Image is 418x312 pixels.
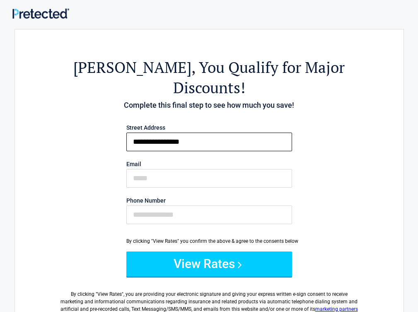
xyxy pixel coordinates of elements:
div: By clicking "View Rates" you confirm the above & agree to the consents below [126,237,292,245]
img: Main Logo [12,8,69,19]
label: Email [126,161,292,167]
h4: Complete this final step to see how much you save! [60,100,358,111]
button: View Rates [126,252,292,276]
span: View Rates [97,291,122,297]
label: Street Address [126,125,292,131]
span: [PERSON_NAME] [73,57,191,77]
h2: , You Qualify for Major Discounts! [60,57,358,98]
label: Phone Number [126,198,292,203]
